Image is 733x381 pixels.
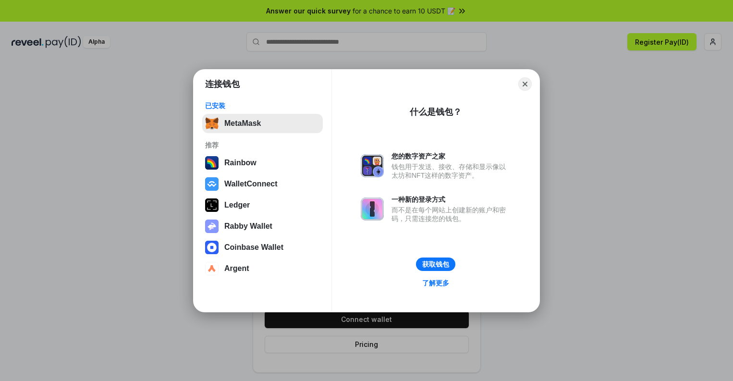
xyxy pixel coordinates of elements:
div: Rainbow [224,159,257,167]
button: Rabby Wallet [202,217,323,236]
div: MetaMask [224,119,261,128]
img: svg+xml,%3Csvg%20width%3D%22120%22%20height%3D%22120%22%20viewBox%3D%220%200%20120%20120%22%20fil... [205,156,219,170]
a: 了解更多 [416,277,455,289]
button: Coinbase Wallet [202,238,323,257]
div: 获取钱包 [422,260,449,269]
img: svg+xml,%3Csvg%20xmlns%3D%22http%3A%2F%2Fwww.w3.org%2F2000%2Fsvg%22%20fill%3D%22none%22%20viewBox... [205,220,219,233]
div: WalletConnect [224,180,278,188]
div: 而不是在每个网站上创建新的账户和密码，只需连接您的钱包。 [391,206,511,223]
img: svg+xml,%3Csvg%20xmlns%3D%22http%3A%2F%2Fwww.w3.org%2F2000%2Fsvg%22%20width%3D%2228%22%20height%3... [205,198,219,212]
div: Argent [224,264,249,273]
button: 获取钱包 [416,258,455,271]
div: 什么是钱包？ [410,106,462,118]
button: Ledger [202,196,323,215]
img: svg+xml,%3Csvg%20width%3D%2228%22%20height%3D%2228%22%20viewBox%3D%220%200%2028%2028%22%20fill%3D... [205,262,219,275]
img: svg+xml,%3Csvg%20width%3D%2228%22%20height%3D%2228%22%20viewBox%3D%220%200%2028%2028%22%20fill%3D... [205,241,219,254]
button: WalletConnect [202,174,323,194]
div: 已安装 [205,101,320,110]
div: 您的数字资产之家 [391,152,511,160]
img: svg+xml,%3Csvg%20xmlns%3D%22http%3A%2F%2Fwww.w3.org%2F2000%2Fsvg%22%20fill%3D%22none%22%20viewBox... [361,197,384,221]
button: Argent [202,259,323,278]
div: Coinbase Wallet [224,243,283,252]
div: Rabby Wallet [224,222,272,231]
button: Close [518,77,532,91]
button: MetaMask [202,114,323,133]
img: svg+xml,%3Csvg%20width%3D%2228%22%20height%3D%2228%22%20viewBox%3D%220%200%2028%2028%22%20fill%3D... [205,177,219,191]
button: Rainbow [202,153,323,172]
div: 一种新的登录方式 [391,195,511,204]
img: svg+xml,%3Csvg%20xmlns%3D%22http%3A%2F%2Fwww.w3.org%2F2000%2Fsvg%22%20fill%3D%22none%22%20viewBox... [361,154,384,177]
h1: 连接钱包 [205,78,240,90]
div: 了解更多 [422,279,449,287]
div: Ledger [224,201,250,209]
div: 钱包用于发送、接收、存储和显示像以太坊和NFT这样的数字资产。 [391,162,511,180]
div: 推荐 [205,141,320,149]
img: svg+xml,%3Csvg%20fill%3D%22none%22%20height%3D%2233%22%20viewBox%3D%220%200%2035%2033%22%20width%... [205,117,219,130]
